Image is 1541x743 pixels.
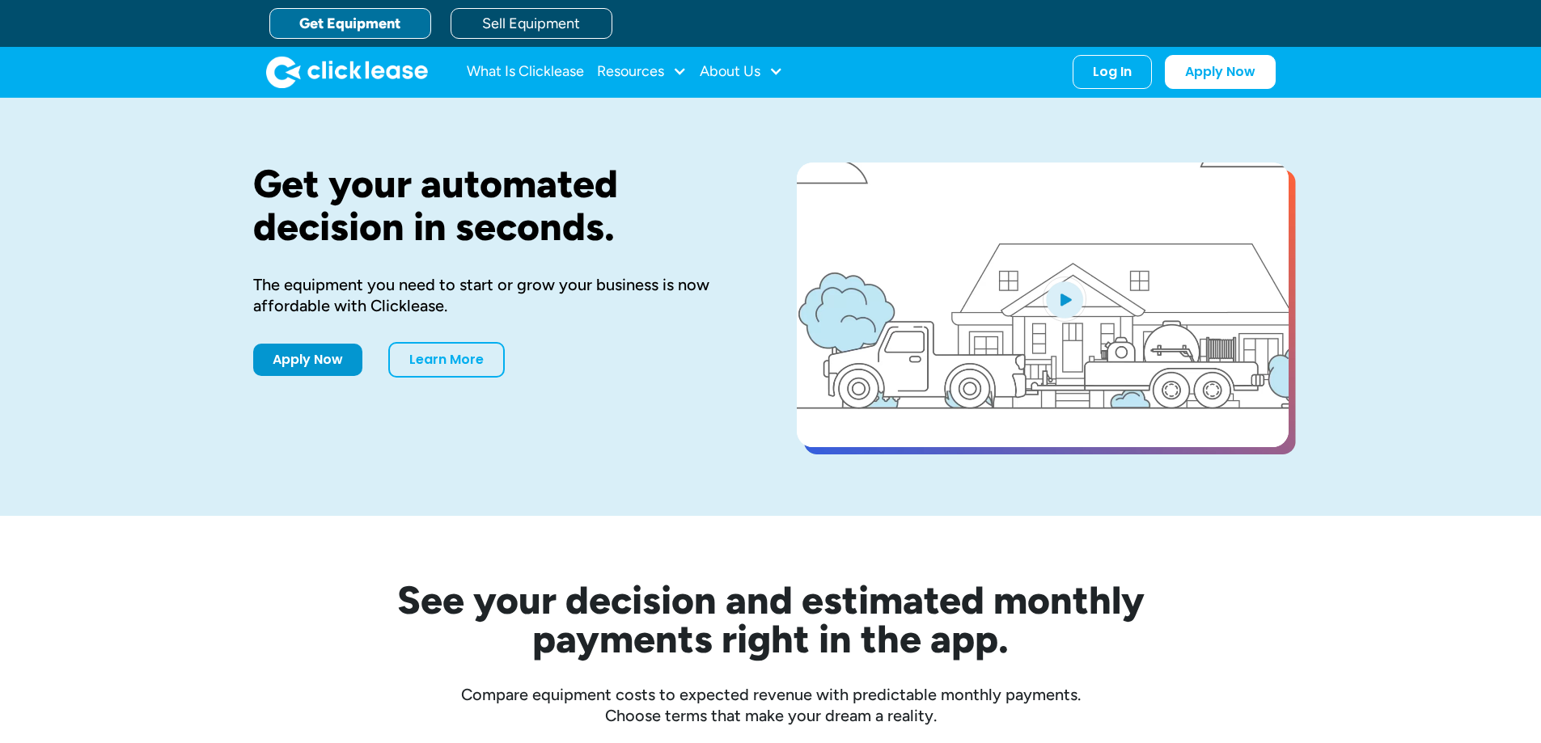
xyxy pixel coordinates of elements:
[467,56,584,88] a: What Is Clicklease
[597,56,687,88] div: Resources
[700,56,783,88] div: About Us
[253,274,745,316] div: The equipment you need to start or grow your business is now affordable with Clicklease.
[269,8,431,39] a: Get Equipment
[253,344,362,376] a: Apply Now
[388,342,505,378] a: Learn More
[451,8,612,39] a: Sell Equipment
[318,580,1224,658] h2: See your decision and estimated monthly payments right in the app.
[266,56,428,88] a: home
[253,163,745,248] h1: Get your automated decision in seconds.
[1093,64,1132,80] div: Log In
[1043,277,1086,322] img: Blue play button logo on a light blue circular background
[266,56,428,88] img: Clicklease logo
[797,163,1289,447] a: open lightbox
[253,684,1289,726] div: Compare equipment costs to expected revenue with predictable monthly payments. Choose terms that ...
[1165,55,1276,89] a: Apply Now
